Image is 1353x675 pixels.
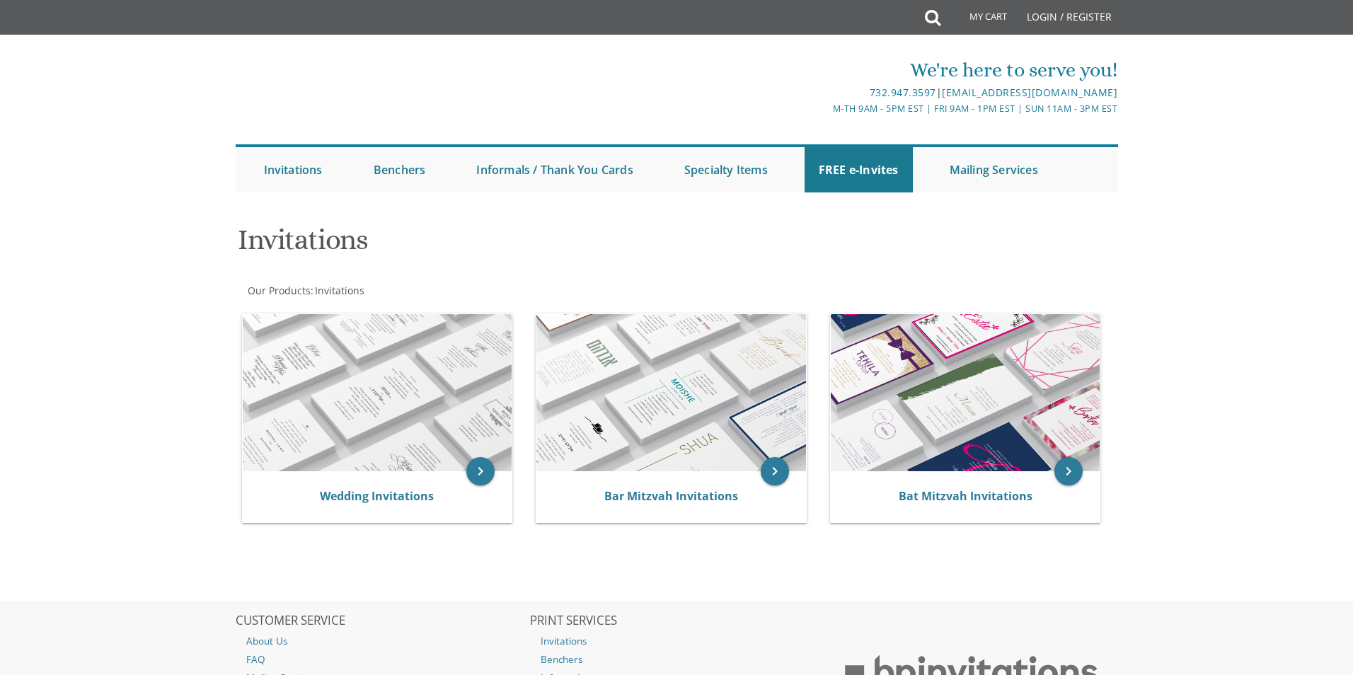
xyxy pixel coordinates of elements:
[466,457,495,485] a: keyboard_arrow_right
[942,86,1117,99] a: [EMAIL_ADDRESS][DOMAIN_NAME]
[935,147,1052,192] a: Mailing Services
[315,284,364,297] span: Invitations
[530,56,1117,84] div: We're here to serve you!
[250,147,337,192] a: Invitations
[243,314,512,471] img: Wedding Invitations
[238,224,815,266] h1: Invitations
[236,284,677,298] div: :
[604,488,738,504] a: Bar Mitzvah Invitations
[761,457,789,485] a: keyboard_arrow_right
[670,147,782,192] a: Specialty Items
[320,488,434,504] a: Wedding Invitations
[530,632,823,650] a: Invitations
[246,284,311,297] a: Our Products
[899,488,1032,504] a: Bat Mitzvah Invitations
[939,1,1017,37] a: My Cart
[462,147,647,192] a: Informals / Thank You Cards
[236,632,529,650] a: About Us
[870,86,936,99] a: 732.947.3597
[1054,457,1083,485] a: keyboard_arrow_right
[530,650,823,669] a: Benchers
[536,314,806,471] img: Bar Mitzvah Invitations
[530,614,823,628] h2: PRINT SERVICES
[530,84,1117,101] div: |
[359,147,440,192] a: Benchers
[805,147,913,192] a: FREE e-Invites
[313,284,364,297] a: Invitations
[236,614,529,628] h2: CUSTOMER SERVICE
[530,101,1117,116] div: M-Th 9am - 5pm EST | Fri 9am - 1pm EST | Sun 11am - 3pm EST
[236,650,529,669] a: FAQ
[831,314,1100,471] img: Bat Mitzvah Invitations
